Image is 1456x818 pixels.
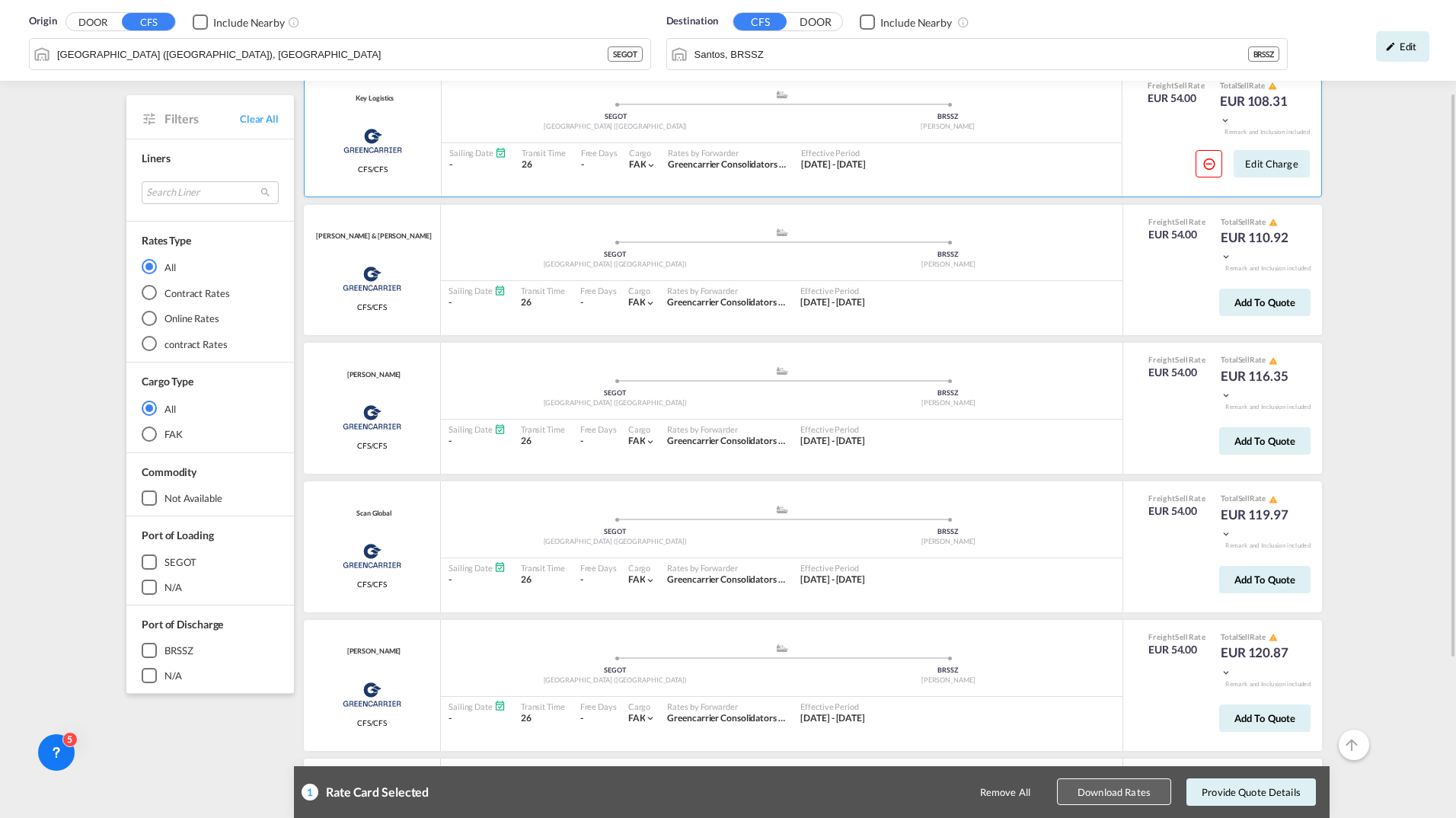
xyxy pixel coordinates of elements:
div: Cargo [628,701,656,712]
button: Add to quote [1219,705,1311,732]
button: icon-alert [1267,355,1278,366]
input: Search by Port [694,43,1248,66]
div: SEGOT [449,250,782,260]
button: icon-alert [1267,216,1278,228]
div: BRSSZ [782,666,1116,676]
div: EUR 119.97 [1221,506,1297,542]
span: Greencarrier Consolidators ([GEOGRAPHIC_DATA]) [667,574,878,585]
div: - [449,712,506,725]
div: icon-pencilEdit [1376,31,1429,62]
div: [GEOGRAPHIC_DATA] ([GEOGRAPHIC_DATA]) [449,122,782,132]
div: [PERSON_NAME] [782,676,1116,685]
md-icon: assets/icons/custom/ship-fill.svg [773,367,791,375]
div: 26 [521,296,565,309]
div: 26 [521,712,565,725]
div: - [449,158,506,171]
div: Sailing Date [449,423,506,435]
div: - [580,574,583,586]
div: Free Days [580,701,617,712]
div: Greencarrier Consolidators (Sweden) [667,712,785,725]
div: Remark and Inclusion included [1214,680,1322,689]
div: Greencarrier Consolidators (Sweden) [668,158,786,171]
div: - [449,435,506,448]
span: CFS/CFS [357,302,387,312]
span: Greencarrier Consolidators ([GEOGRAPHIC_DATA]) [667,712,878,724]
span: Sell [1238,632,1250,641]
div: BRSSZ [782,250,1116,260]
span: Sell [1175,632,1188,641]
span: Sell [1175,217,1188,226]
button: icon-minus-circle-outline [1196,150,1222,177]
div: EUR 54.00 [1148,227,1205,242]
md-checkbox: N/A [142,579,279,594]
md-icon: Schedules Available [494,700,506,711]
md-icon: assets/icons/custom/ship-fill.svg [773,506,791,513]
div: [PERSON_NAME] [782,398,1116,408]
div: Rates by Forwarder [667,562,785,574]
div: Remark and Inclusion included [1214,542,1322,550]
div: not available [164,491,222,505]
div: BRSSZ [782,112,1115,122]
button: Provide Quote Details [1186,778,1316,806]
div: - [580,435,583,448]
md-icon: assets/icons/custom/ship-fill.svg [773,228,791,236]
img: Greencarrier Consolidators [339,122,407,160]
md-icon: icon-chevron-down [1221,390,1231,401]
div: Include Nearby [213,15,285,30]
span: Commodity [142,465,196,478]
md-icon: icon-chevron-down [645,436,656,447]
div: SEGOT [449,112,782,122]
md-icon: icon-chevron-down [646,160,656,171]
md-checkbox: N/A [142,668,279,683]
span: CFS/CFS [357,717,387,728]
md-radio-button: contract Rates [142,336,279,351]
span: Sell [1174,81,1187,90]
div: Total Rate [1221,631,1297,644]
div: EUR 54.00 [1148,503,1205,519]
span: Port of Loading [142,529,214,542]
div: - [449,296,506,309]
span: [DATE] - [DATE] [800,574,865,585]
span: Greencarrier Consolidators ([GEOGRAPHIC_DATA]) [667,435,878,446]
div: Remark and Inclusion included [1213,128,1321,136]
button: icon-alert [1266,80,1277,91]
span: Sell [1175,355,1188,364]
div: Include Nearby [880,15,952,30]
md-icon: Unchecked: Ignores neighbouring ports when fetching rates.Checked : Includes neighbouring ports w... [957,16,969,28]
md-checkbox: Checkbox No Ink [193,14,285,30]
div: Rates by Forwarder [668,147,786,158]
md-icon: assets/icons/custom/ship-fill.svg [773,644,791,652]
md-icon: icon-alert [1269,495,1278,504]
div: [GEOGRAPHIC_DATA] ([GEOGRAPHIC_DATA]) [449,537,782,547]
div: N/A [164,580,182,593]
div: Freight Rate [1148,354,1205,365]
md-input-container: Gothenburg (Goteborg), SEGOT [30,39,650,69]
button: Go to Top [1339,730,1369,760]
button: Edit Charge [1234,150,1310,177]
div: Effective Period [801,147,866,158]
span: FAK [628,435,646,446]
span: FAK [628,296,646,308]
div: 26 [521,435,565,448]
div: Cargo [628,562,656,574]
md-icon: icon-chevron-down [645,298,656,308]
div: - [580,296,583,309]
span: Clear All [240,111,279,125]
div: Contract / Rate Agreement / Tariff / Spot Pricing Reference Number: Kuehne & Nagel [312,232,431,241]
span: Greencarrier Consolidators ([GEOGRAPHIC_DATA]) [667,296,878,308]
div: Effective Period [800,562,865,574]
div: N/A [164,669,182,682]
span: Liners [142,152,170,165]
div: Transit Time [521,423,565,435]
div: Cargo Type [142,374,193,389]
div: Rates by Forwarder [667,701,785,712]
span: Filters [164,110,240,126]
md-radio-button: Online Rates [142,310,279,325]
div: Greencarrier Consolidators (Sweden) [667,435,785,448]
span: Scan Global [353,509,391,519]
img: Greencarrier Consolidators [338,260,406,298]
span: Sell [1175,494,1188,503]
div: 01 Sep 2025 - 30 Sep 2025 [800,296,865,309]
div: Greencarrier Consolidators (Sweden) [667,574,785,586]
div: EUR 54.00 [1148,642,1205,657]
